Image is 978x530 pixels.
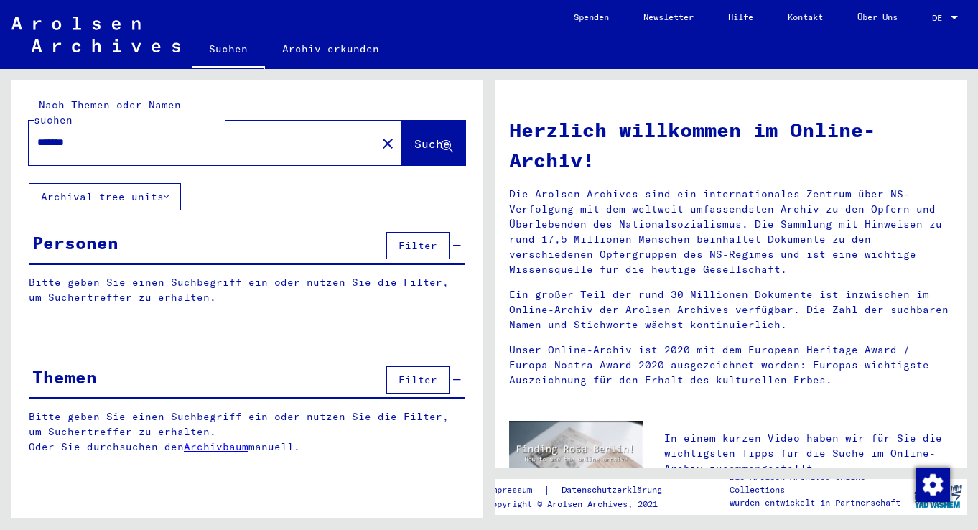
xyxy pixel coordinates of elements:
mat-icon: close [379,135,396,152]
img: Arolsen_neg.svg [11,17,180,52]
p: Die Arolsen Archives Online-Collections [730,470,908,496]
h1: Herzlich willkommen im Online-Archiv! [509,115,953,175]
p: wurden entwickelt in Partnerschaft mit [730,496,908,522]
a: Archivbaum [184,440,248,453]
p: Copyright © Arolsen Archives, 2021 [487,498,679,511]
a: Archiv erkunden [265,32,396,66]
button: Filter [386,232,450,259]
img: yv_logo.png [911,478,965,514]
div: | [487,483,679,498]
span: Filter [399,373,437,386]
div: Personen [32,230,118,256]
p: Die Arolsen Archives sind ein internationales Zentrum über NS-Verfolgung mit dem weltweit umfasse... [509,187,953,277]
a: Suchen [192,32,265,69]
p: Bitte geben Sie einen Suchbegriff ein oder nutzen Sie die Filter, um Suchertreffer zu erhalten. O... [29,409,465,455]
p: Unser Online-Archiv ist 2020 mit dem European Heritage Award / Europa Nostra Award 2020 ausgezeic... [509,343,953,388]
span: Filter [399,239,437,252]
img: video.jpg [509,421,643,493]
span: DE [932,13,948,23]
p: Ein großer Teil der rund 30 Millionen Dokumente ist inzwischen im Online-Archiv der Arolsen Archi... [509,287,953,333]
button: Filter [386,366,450,394]
a: Datenschutzerklärung [550,483,679,498]
mat-label: Nach Themen oder Namen suchen [34,98,181,126]
div: Zustimmung ändern [915,467,949,501]
p: Bitte geben Sie einen Suchbegriff ein oder nutzen Sie die Filter, um Suchertreffer zu erhalten. [29,275,465,305]
img: Zustimmung ändern [916,468,950,502]
span: Suche [414,136,450,151]
button: Suche [402,121,465,165]
div: Themen [32,364,97,390]
a: Impressum [487,483,544,498]
button: Clear [373,129,402,157]
button: Archival tree units [29,183,181,210]
p: In einem kurzen Video haben wir für Sie die wichtigsten Tipps für die Suche im Online-Archiv zusa... [664,431,953,476]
